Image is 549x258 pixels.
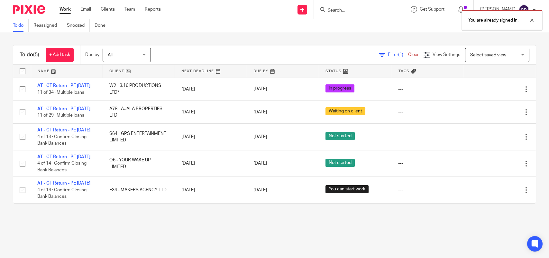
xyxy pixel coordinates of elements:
a: To do [13,19,29,32]
span: Select saved view [470,53,506,57]
div: --- [398,134,457,140]
span: Tags [398,69,409,73]
td: [DATE] [175,150,247,177]
span: All [108,53,113,57]
td: [DATE] [175,100,247,123]
span: You can start work [325,185,369,193]
span: View Settings [433,53,460,57]
a: Email [80,6,91,13]
td: O6 - YOUR WAKE UP LIMITED [103,150,175,177]
span: 11 of 34 · Multiple loans [37,90,84,95]
td: [DATE] [175,177,247,203]
a: Reassigned [33,19,62,32]
div: --- [398,86,457,92]
span: Filter [388,53,408,57]
p: Due by [85,52,99,58]
span: [DATE] [253,188,267,192]
a: AT - CT Return - PE [DATE] [37,155,90,159]
a: Reports [145,6,161,13]
div: --- [398,160,457,167]
td: E34 - MAKERS AGENCY LTD [103,177,175,203]
span: [DATE] [253,110,267,114]
img: svg%3E [519,5,529,15]
a: Work [59,6,71,13]
span: [DATE] [253,135,267,139]
span: [DATE] [253,87,267,91]
span: In progress [325,84,354,92]
span: 4 of 14 · Confirm Closing Bank Balances [37,188,87,199]
span: [DATE] [253,161,267,166]
a: Team [124,6,135,13]
span: (5) [33,52,39,57]
p: You are already signed in. [468,17,518,24]
span: 11 of 29 · Multiple loans [37,113,84,118]
img: Pixie [13,5,45,14]
a: AT - CT Return - PE [DATE] [37,181,90,186]
span: Not started [325,159,355,167]
td: [DATE] [175,124,247,150]
a: AT - CT Return - PE [DATE] [37,128,90,132]
a: Snoozed [67,19,90,32]
td: [DATE] [175,78,247,100]
h1: To do [20,52,39,58]
a: + Add task [46,48,74,62]
span: 4 of 14 · Confirm Closing Bank Balances [37,161,87,172]
a: Clear [408,53,419,57]
a: Clients [101,6,115,13]
span: (1) [398,53,403,57]
td: S64 - GPS ENTERTAINMENT LIMITED [103,124,175,150]
a: AT - CT Return - PE [DATE] [37,107,90,111]
span: Not started [325,132,355,140]
div: --- [398,187,457,193]
td: A78 - AJALA PROPERTIES LTD [103,100,175,123]
span: Waiting on client [325,107,365,115]
td: W2 - 3.16 PRODUCTIONS LTD* [103,78,175,100]
div: --- [398,109,457,115]
span: 4 of 13 · Confirm Closing Bank Balances [37,135,87,146]
a: AT - CT Return - PE [DATE] [37,83,90,88]
a: Done [95,19,110,32]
